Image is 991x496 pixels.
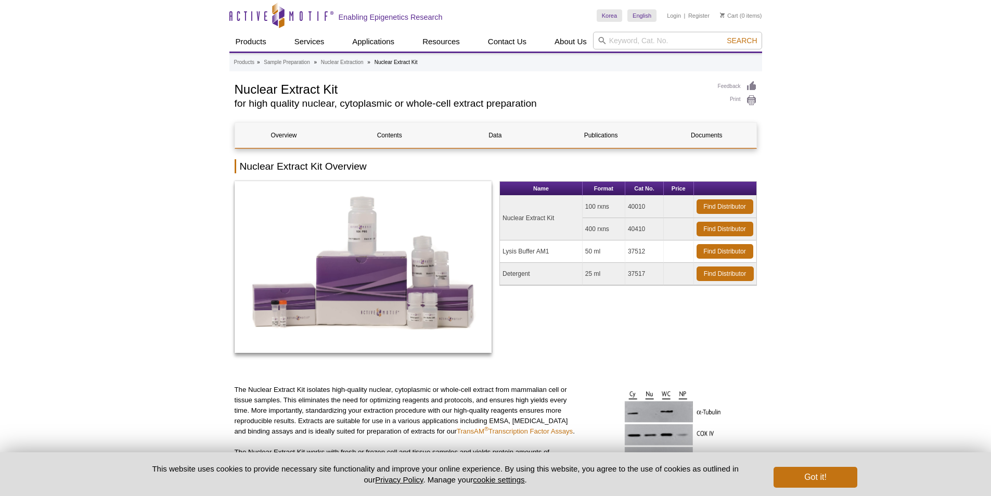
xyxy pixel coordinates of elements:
th: Format [583,182,625,196]
th: Cat No. [625,182,664,196]
a: Find Distributor [697,244,753,259]
sup: ® [484,426,488,432]
h2: for high quality nuclear, cytoplasmic or whole-cell extract preparation [235,99,707,108]
a: Print [718,95,757,106]
a: Products [234,58,254,67]
td: 50 ml [583,240,625,263]
td: Lysis Buffer AM1 [500,240,583,263]
td: 25 ml [583,263,625,285]
a: Find Distributor [697,222,753,236]
input: Keyword, Cat. No. [593,32,762,49]
td: 100 rxns [583,196,625,218]
th: Price [664,182,693,196]
td: 37517 [625,263,664,285]
a: Find Distributor [697,266,754,281]
td: 40010 [625,196,664,218]
a: Privacy Policy [375,475,423,484]
td: 40410 [625,218,664,240]
button: Got it! [774,467,857,488]
img: Your Cart [720,12,725,18]
a: Documents [658,123,755,148]
li: » [314,59,317,65]
h2: Enabling Epigenetics Research [339,12,443,22]
td: 37512 [625,240,664,263]
button: Search [724,36,760,45]
a: Contact Us [482,32,533,52]
a: Services [288,32,331,52]
a: Overview [235,123,333,148]
a: Find Distributor [697,199,753,214]
img: Nuclear Extract Kit [235,181,492,353]
a: Sample Preparation [264,58,310,67]
li: Nuclear Extract Kit [375,59,418,65]
a: TransAM®Transcription Factor Assays [457,427,573,435]
p: This website uses cookies to provide necessary site functionality and improve your online experie... [134,463,757,485]
a: Feedback [718,81,757,92]
td: Nuclear Extract Kit [500,196,583,240]
a: Register [688,12,710,19]
a: Data [446,123,544,148]
a: English [627,9,657,22]
button: cookie settings [473,475,524,484]
li: » [367,59,370,65]
th: Name [500,182,583,196]
a: Publications [552,123,650,148]
a: Nuclear Extraction [321,58,364,67]
li: | [684,9,686,22]
a: Applications [346,32,401,52]
h1: Nuclear Extract Kit [235,81,707,96]
li: » [257,59,260,65]
a: Contents [341,123,439,148]
a: Login [667,12,681,19]
span: Search [727,36,757,45]
td: 400 rxns [583,218,625,240]
a: Products [229,32,273,52]
li: (0 items) [720,9,762,22]
a: Resources [416,32,466,52]
a: About Us [548,32,593,52]
a: Korea [597,9,622,22]
iframe: Intercom live chat [956,461,981,486]
p: The Nuclear Extract Kit isolates high-quality nuclear, cytoplasmic or whole-cell extract from mam... [235,385,577,437]
h2: Nuclear Extract Kit Overview [235,159,757,173]
a: Cart [720,12,738,19]
td: Detergent [500,263,583,285]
